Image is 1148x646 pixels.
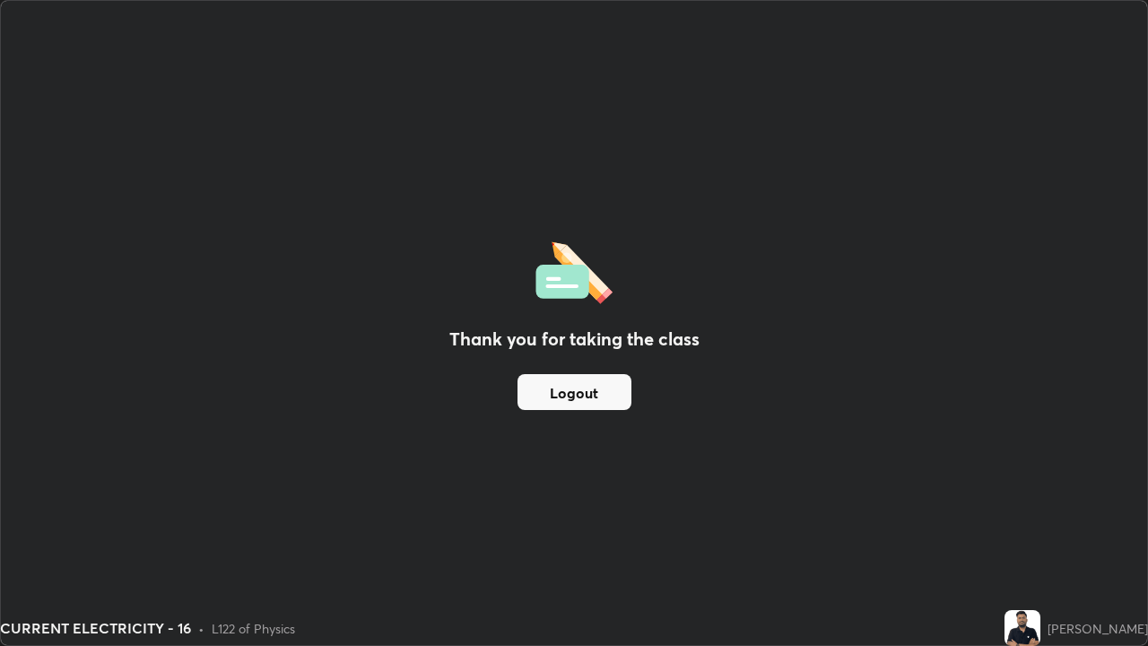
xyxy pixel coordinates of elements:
img: 8782f5c7b807477aad494b3bf83ebe7f.png [1004,610,1040,646]
img: offlineFeedback.1438e8b3.svg [535,236,613,304]
div: • [198,619,204,638]
button: Logout [517,374,631,410]
div: [PERSON_NAME] [1048,619,1148,638]
div: L122 of Physics [212,619,295,638]
h2: Thank you for taking the class [449,326,700,353]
